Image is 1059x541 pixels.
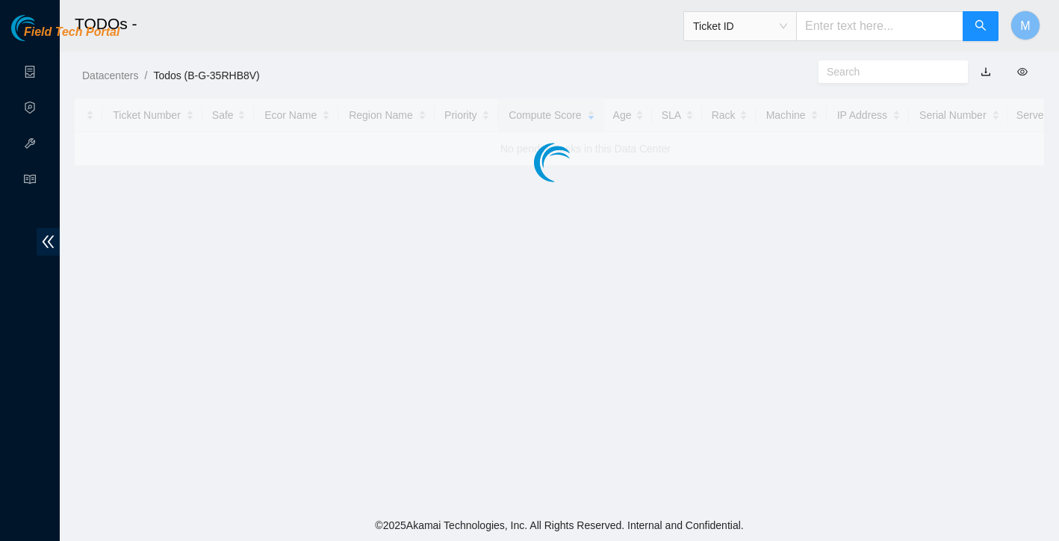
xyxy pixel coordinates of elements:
span: eye [1017,67,1028,77]
span: Field Tech Portal [24,25,119,40]
a: Datacenters [82,69,138,81]
span: search [975,19,987,34]
input: Search [827,64,948,80]
button: download [969,60,1002,84]
button: M [1010,10,1040,40]
span: / [144,69,147,81]
span: M [1020,16,1030,35]
img: Akamai Technologies [11,15,75,41]
footer: © 2025 Akamai Technologies, Inc. All Rights Reserved. Internal and Confidential. [60,510,1059,541]
button: search [963,11,999,41]
input: Enter text here... [796,11,963,41]
span: read [24,167,36,197]
a: Todos (B-G-35RHB8V) [153,69,259,81]
span: Ticket ID [693,15,787,37]
a: Akamai TechnologiesField Tech Portal [11,27,119,46]
span: double-left [37,228,60,256]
